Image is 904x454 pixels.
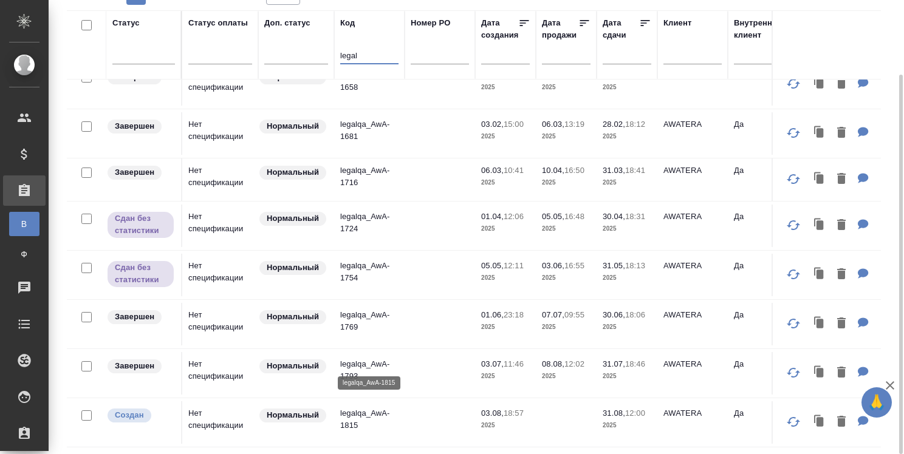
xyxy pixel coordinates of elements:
[625,212,645,221] p: 18:31
[779,407,808,436] button: Обновить
[831,167,852,192] button: Удалить
[258,118,328,135] div: Статус по умолчанию для стандартных заказов
[267,166,319,178] p: Нормальный
[603,359,625,368] p: 31.07,
[115,409,144,421] p: Создан
[182,254,258,296] td: Нет спецификации
[625,408,645,418] p: 12:00
[542,212,564,221] p: 05.05,
[258,358,328,374] div: Статус по умолчанию для стандартных заказов
[603,17,639,41] div: Дата сдачи
[504,120,524,129] p: 15:00
[411,17,450,29] div: Номер PO
[182,303,258,345] td: Нет спецификации
[861,387,892,418] button: 🙏
[542,370,591,382] p: 2025
[340,164,399,189] p: legalqa_AwA-1716
[808,213,831,238] button: Клонировать
[603,212,625,221] p: 30.04,
[267,262,319,274] p: Нормальный
[481,120,504,129] p: 03.02,
[808,361,831,385] button: Клонировать
[603,419,651,432] p: 2025
[340,211,399,235] p: legalqa_AwA-1724
[808,121,831,146] button: Клонировать
[808,72,831,97] button: Клонировать
[106,164,175,181] div: Выставляет КМ при направлении счета или после выполнения всех работ/сдачи заказа клиенту. Окончат...
[115,311,154,323] p: Завершен
[542,166,564,175] p: 10.04,
[831,361,852,385] button: Удалить
[258,407,328,424] div: Статус по умолчанию для стандартных заказов
[264,17,310,29] div: Доп. статус
[106,358,175,374] div: Выставляет КМ при направлении счета или после выполнения всех работ/сдачи заказа клиенту. Окончат...
[340,17,355,29] div: Код
[663,407,722,419] p: AWATERA
[504,310,524,319] p: 23:18
[564,359,584,368] p: 12:02
[504,359,524,368] p: 11:46
[258,164,328,181] div: Статус по умолчанию для стандартных заказов
[340,118,399,143] p: legalqa_AwA-1681
[542,177,591,189] p: 2025
[504,261,524,270] p: 12:11
[504,408,524,418] p: 18:57
[779,358,808,387] button: Обновить
[542,81,591,93] p: 2025
[106,211,175,239] div: Выставляет ПМ, когда заказ сдан КМу, но начисления еще не проведены
[663,211,722,223] p: AWATERA
[258,260,328,276] div: Статус по умолчанию для стандартных заказов
[603,408,625,418] p: 31.08,
[831,121,852,146] button: Удалить
[340,358,399,382] p: legalqa_AwA-1793
[267,120,319,132] p: Нормальный
[564,310,584,319] p: 09:55
[603,321,651,333] p: 2025
[481,166,504,175] p: 06.03,
[340,260,399,284] p: legalqa_AwA-1754
[481,272,530,284] p: 2025
[603,370,651,382] p: 2025
[542,310,564,319] p: 07.07,
[603,223,651,235] p: 2025
[779,69,808,98] button: Обновить
[625,261,645,270] p: 18:13
[481,408,504,418] p: 03.08,
[564,166,584,175] p: 16:50
[115,360,154,372] p: Завершен
[564,261,584,270] p: 16:55
[603,310,625,319] p: 30.06,
[663,358,722,370] p: AWATERA
[663,118,722,130] p: AWATERA
[188,17,248,29] div: Статус оплаты
[808,410,831,435] button: Клонировать
[182,112,258,155] td: Нет спецификации
[115,120,154,132] p: Завершен
[340,407,399,432] p: legalqa_AwA-1815
[779,211,808,240] button: Обновить
[603,166,625,175] p: 31.03,
[481,321,530,333] p: 2025
[267,311,319,323] p: Нормальный
[663,309,722,321] p: AWATERA
[182,158,258,201] td: Нет спецификации
[831,410,852,435] button: Удалить
[481,359,504,368] p: 03.07,
[663,164,722,177] p: AWATERA
[734,17,782,41] div: Внутренний клиент
[625,310,645,319] p: 18:06
[542,321,591,333] p: 2025
[504,212,524,221] p: 12:06
[481,419,530,432] p: 2025
[481,261,504,270] p: 05.05,
[115,262,166,286] p: Сдан без статистики
[779,164,808,194] button: Обновить
[808,311,831,336] button: Клонировать
[603,120,625,129] p: 28.02,
[267,409,319,421] p: Нормальный
[779,309,808,338] button: Обновить
[603,272,651,284] p: 2025
[564,120,584,129] p: 13:19
[734,309,782,321] p: Да
[603,130,651,143] p: 2025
